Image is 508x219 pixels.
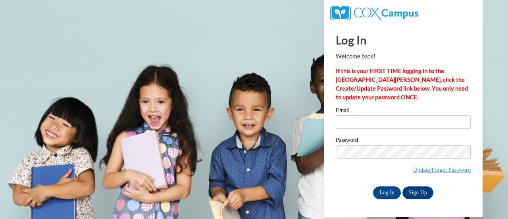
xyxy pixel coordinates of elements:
strong: If this is your FIRST TIME logging in to the [GEOGRAPHIC_DATA][PERSON_NAME], click the Create/Upd... [336,68,468,101]
label: Password [336,137,471,145]
a: Update/Forgot Password [413,167,471,173]
input: Log In [373,186,401,199]
h1: Log In [336,32,471,48]
a: COX Campus [330,9,418,16]
p: Welcome back! [336,52,471,61]
img: COX Campus [330,6,418,20]
label: Email [336,107,471,115]
a: Sign Up [402,186,433,199]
